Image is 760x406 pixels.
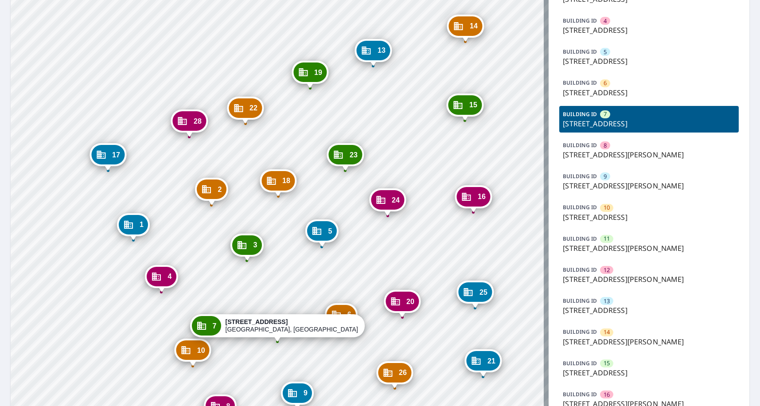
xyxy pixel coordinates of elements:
[563,367,735,378] p: [STREET_ADDRESS]
[226,318,288,325] strong: [STREET_ADDRESS]
[230,234,263,261] div: Dropped pin, building 3, Commercial property, 4730 Cottage Oaks Dr Charlotte, NC 28269
[190,314,364,342] div: Dropped pin, building 7, Commercial property, 4727 Cottage Oaks Dr Charlotte, NC 28269
[563,56,735,66] p: [STREET_ADDRESS]
[604,172,607,181] span: 9
[479,289,487,296] span: 25
[260,169,296,197] div: Dropped pin, building 18, Commercial property, 5316 Johnston Mill Ct Charlotte, NC 28269
[325,303,358,331] div: Dropped pin, building 6, Commercial property, 4715 Cottage Oaks Dr Charlotte, NC 28269
[563,172,597,180] p: BUILDING ID
[226,318,359,333] div: [GEOGRAPHIC_DATA], [GEOGRAPHIC_DATA] 28269
[604,234,610,243] span: 11
[604,297,610,305] span: 13
[218,186,222,193] span: 2
[563,180,735,191] p: [STREET_ADDRESS][PERSON_NAME]
[470,23,478,29] span: 14
[112,152,120,158] span: 17
[140,221,144,228] span: 1
[469,101,477,108] span: 15
[604,48,607,56] span: 5
[563,141,597,149] p: BUILDING ID
[253,242,257,248] span: 3
[350,152,358,158] span: 23
[563,297,597,304] p: BUILDING ID
[378,47,386,54] span: 13
[376,361,413,389] div: Dropped pin, building 26, Commercial property, 5428 Johnston Mill Ct Charlotte, NC 28269
[604,79,607,87] span: 6
[195,178,228,205] div: Dropped pin, building 2, Commercial property, 5325 Waverly Lynn Ln Charlotte, NC 28269
[455,185,492,213] div: Dropped pin, building 16, Commercial property, 5347 Johnston Mill Ct Charlotte, NC 28269
[249,105,257,111] span: 22
[563,359,597,367] p: BUILDING ID
[563,203,597,211] p: BUILDING ID
[447,15,484,42] div: Dropped pin, building 14, Commercial property, 5933 Waverly Lynn Ln Charlotte, NC 28269
[563,305,735,316] p: [STREET_ADDRESS]
[563,390,597,398] p: BUILDING ID
[563,266,597,273] p: BUILDING ID
[604,266,610,274] span: 12
[168,273,171,280] span: 4
[604,359,610,367] span: 15
[145,265,178,293] div: Dropped pin, building 4, Commercial property, 4808 Cottage Oaks Dr Charlotte, NC 28269
[406,298,414,305] span: 20
[563,118,735,129] p: [STREET_ADDRESS]
[563,25,735,35] p: [STREET_ADDRESS]
[563,274,735,285] p: [STREET_ADDRESS][PERSON_NAME]
[563,328,597,336] p: BUILDING ID
[212,323,216,329] span: 7
[563,243,735,254] p: [STREET_ADDRESS][PERSON_NAME]
[604,141,607,150] span: 8
[282,177,290,184] span: 18
[304,390,308,396] span: 9
[604,328,610,336] span: 14
[563,87,735,98] p: [STREET_ADDRESS]
[347,311,351,318] span: 6
[171,109,208,137] div: Dropped pin, building 28, Commercial property, 5307 Waverly Lynn Ln Charlotte, NC 28269
[563,212,735,223] p: [STREET_ADDRESS]
[384,290,421,317] div: Dropped pin, building 20, Commercial property, 5406 Johnston Mill Ct Charlotte, NC 28269
[194,118,202,125] span: 28
[563,336,735,347] p: [STREET_ADDRESS][PERSON_NAME]
[487,358,495,364] span: 21
[117,213,150,241] div: Dropped pin, building 1, Commercial property, 5326 Waverly Lynn Ln Charlotte, NC 28269
[314,69,322,76] span: 19
[563,149,735,160] p: [STREET_ADDRESS][PERSON_NAME]
[604,110,607,118] span: 7
[563,17,597,24] p: BUILDING ID
[563,48,597,55] p: BUILDING ID
[369,188,406,216] div: Dropped pin, building 24, Commercial property, 5346 Johnston Mill Ct Charlotte, NC 28269
[392,197,400,203] span: 24
[328,228,332,234] span: 5
[563,79,597,86] p: BUILDING ID
[305,219,338,247] div: Dropped pin, building 5, Commercial property, 4712 Cottage Oaks Dr Charlotte, NC 28269
[604,17,607,25] span: 4
[447,94,483,121] div: Dropped pin, building 15, Commercial property, 4617 Kingsland Ct Charlotte, NC 28269
[175,339,211,366] div: Dropped pin, building 10, Commercial property, 4807 Cottage Oaks Dr Charlotte, NC 28269
[197,347,205,354] span: 10
[563,235,597,242] p: BUILDING ID
[327,143,364,171] div: Dropped pin, building 23, Commercial property, 5318 Johnston Mill Ct Charlotte, NC 28269
[604,203,610,212] span: 10
[457,281,494,308] div: Dropped pin, building 25, Commercial property, 5407 Johnston Mill Ct Charlotte, NC 28269
[604,390,610,399] span: 16
[478,193,486,200] span: 16
[399,369,407,376] span: 26
[465,349,502,377] div: Dropped pin, building 21, Commercial property, 5427 Johnston Mill Ct Charlotte, NC 28269
[563,110,597,118] p: BUILDING ID
[355,39,392,66] div: Dropped pin, building 13, Commercial property, 4624 Kingsland Ct Charlotte, NC 28269
[292,61,328,88] div: Dropped pin, building 19, Commercial property, 5333 Johnston Mill Ct Charlotte, NC 28269
[227,97,264,124] div: Dropped pin, building 22, Commercial property, 5319 Johnston Mill Ct Charlotte, NC 28269
[90,143,126,171] div: Dropped pin, building 17, Commercial property, 5308 Waverly Lynn Ln Charlotte, NC 28269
